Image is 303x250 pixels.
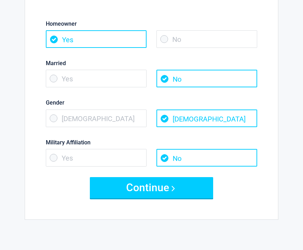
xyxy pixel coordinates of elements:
span: No [156,31,257,48]
label: Homeowner [46,19,257,29]
label: Married [46,59,257,68]
span: Yes [46,31,147,48]
label: Military Affiliation [46,138,257,148]
span: Yes [46,70,147,88]
span: Yes [46,149,147,167]
label: Gender [46,98,257,108]
button: Continue [90,177,213,199]
span: No [156,149,257,167]
span: [DEMOGRAPHIC_DATA] [46,110,147,127]
span: No [156,70,257,88]
span: [DEMOGRAPHIC_DATA] [156,110,257,127]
